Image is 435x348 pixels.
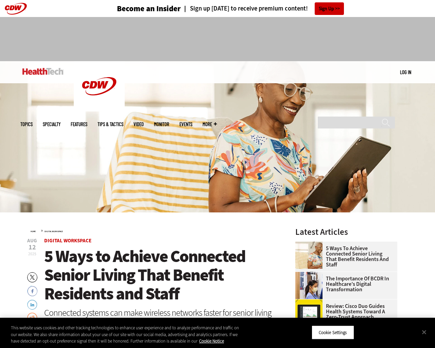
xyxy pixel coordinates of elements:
img: Cisco Duo [295,299,323,327]
a: Digital Workspace [44,237,91,244]
a: Review: Cisco Duo Guides Health Systems Toward a Zero-Trust Approach [295,303,393,320]
a: Doctors reviewing tablet [295,272,326,277]
a: Networking Solutions for Senior Living [295,242,326,247]
div: Connected systems can make wireless networks faster for senior living residents and improve workf... [44,308,277,326]
a: Sign Up [315,2,344,15]
div: » [31,228,277,233]
a: More information about your privacy [199,338,224,344]
a: Cisco Duo [295,299,326,305]
img: Networking Solutions for Senior Living [295,242,323,269]
span: Topics [20,122,33,127]
span: 5 Ways to Achieve Connected Senior Living That Benefit Residents and Staff [44,245,245,305]
iframe: advertisement [94,24,341,54]
a: Sign up [DATE] to receive premium content! [181,5,308,12]
a: Become an Insider [91,5,181,13]
img: Doctors reviewing tablet [295,272,323,299]
a: Log in [400,69,411,75]
span: Aug [27,238,37,243]
a: Events [179,122,192,127]
a: The Importance of BCDR in Healthcare’s Digital Transformation [295,276,393,292]
a: Video [134,122,144,127]
h3: Become an Insider [117,5,181,13]
a: CDW [74,106,125,113]
span: 12 [27,244,37,251]
a: Features [71,122,87,127]
a: Tips & Tactics [98,122,123,127]
a: 5 Ways to Achieve Connected Senior Living That Benefit Residents and Staff [295,246,393,267]
div: This website uses cookies and other tracking technologies to enhance user experience and to analy... [11,325,239,345]
button: Close [417,325,432,340]
span: Specialty [43,122,60,127]
div: User menu [400,69,411,76]
img: Home [22,68,64,75]
button: Cookie Settings [312,325,354,340]
img: Home [74,61,125,111]
span: 2025 [28,251,36,257]
a: Home [31,230,36,233]
a: Digital Workspace [45,230,63,233]
a: MonITor [154,122,169,127]
span: More [203,122,217,127]
h3: Latest Articles [295,228,397,236]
